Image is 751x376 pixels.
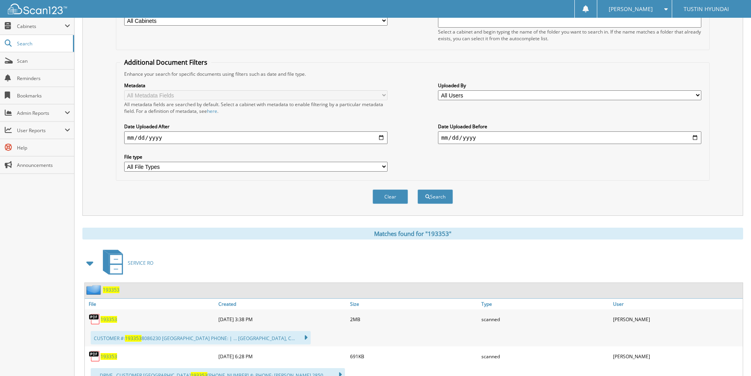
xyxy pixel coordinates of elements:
div: scanned [479,348,611,364]
div: Enhance your search for specific documents using filters such as date and file type. [120,71,705,77]
div: [PERSON_NAME] [611,348,743,364]
div: [DATE] 3:38 PM [216,311,348,327]
input: end [438,131,701,144]
span: Bookmarks [17,92,70,99]
div: All metadata fields are searched by default. Select a cabinet with metadata to enable filtering b... [124,101,388,114]
span: Help [17,144,70,151]
label: File type [124,153,388,160]
a: here [207,108,217,114]
img: scan123-logo-white.svg [8,4,67,14]
label: Date Uploaded After [124,123,388,130]
span: Reminders [17,75,70,82]
iframe: Chat Widget [712,338,751,376]
img: folder2.png [86,285,103,295]
span: TUSTIN HYUNDAI [684,7,729,11]
span: Cabinets [17,23,65,30]
label: Uploaded By [438,82,701,89]
span: SERVICE RO [128,260,153,266]
span: Scan [17,58,70,64]
a: File [85,299,216,309]
button: Search [417,189,453,204]
a: 193353 [103,286,119,293]
button: Clear [373,189,408,204]
div: [DATE] 6:28 PM [216,348,348,364]
a: Created [216,299,348,309]
img: PDF.png [89,313,101,325]
span: [PERSON_NAME] [609,7,653,11]
span: User Reports [17,127,65,134]
div: scanned [479,311,611,327]
span: Search [17,40,69,47]
img: PDF.png [89,350,101,362]
div: [PERSON_NAME] [611,311,743,327]
span: Admin Reports [17,110,65,116]
legend: Additional Document Filters [120,58,211,67]
div: CUSTOMER #: 8086230 [GEOGRAPHIC_DATA] PHONE: | ... [GEOGRAPHIC_DATA], C... [91,331,311,344]
a: User [611,299,743,309]
span: Announcements [17,162,70,168]
a: SERVICE RO [98,247,153,279]
a: Type [479,299,611,309]
a: 193353 [101,353,117,360]
label: Metadata [124,82,388,89]
a: 193353 [101,316,117,323]
label: Date Uploaded Before [438,123,701,130]
div: 2MB [348,311,480,327]
div: Select a cabinet and begin typing the name of the folder you want to search in. If the name match... [438,28,701,42]
div: 691KB [348,348,480,364]
input: start [124,131,388,144]
div: Matches found for "193353" [82,228,743,239]
span: 193353 [125,335,142,342]
a: Size [348,299,480,309]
